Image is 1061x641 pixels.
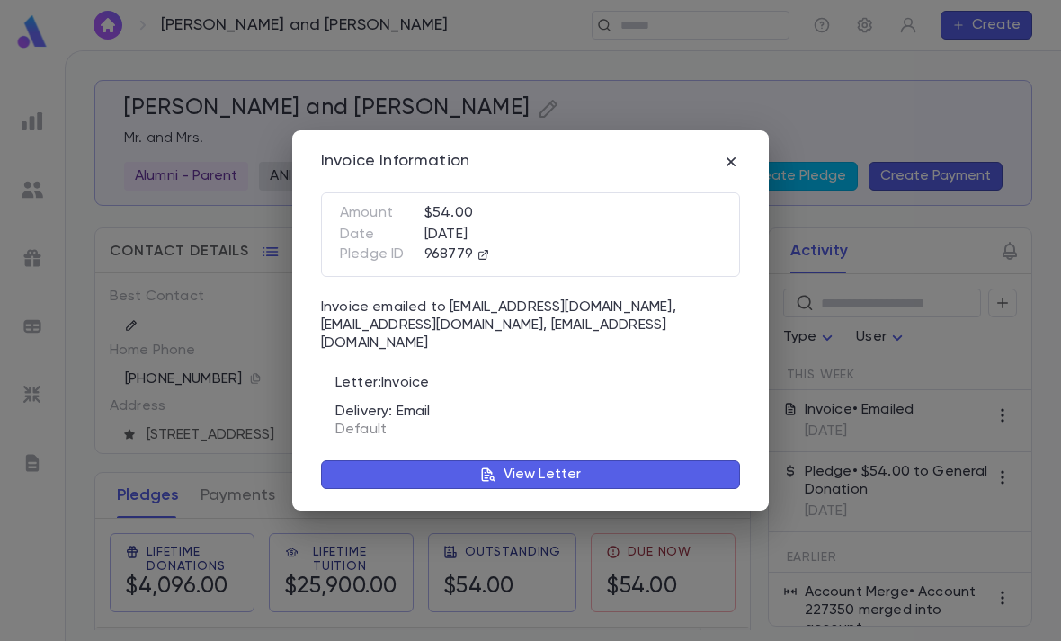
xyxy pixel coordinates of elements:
[321,460,740,489] button: View Letter
[340,204,424,222] p: Amount
[340,226,424,244] p: Date
[325,392,740,439] div: Delivery: Email
[340,204,721,226] div: $54.00
[340,244,721,265] div: 968779
[335,421,740,439] p: Default
[325,363,740,392] div: Letter: Invoice
[340,226,721,244] div: [DATE]
[504,466,582,484] p: View Letter
[340,245,424,263] p: Pledge ID
[321,152,469,172] div: Invoice Information
[321,298,740,352] p: Invoice emailed to [EMAIL_ADDRESS][DOMAIN_NAME], [EMAIL_ADDRESS][DOMAIN_NAME], [EMAIL_ADDRESS][DO...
